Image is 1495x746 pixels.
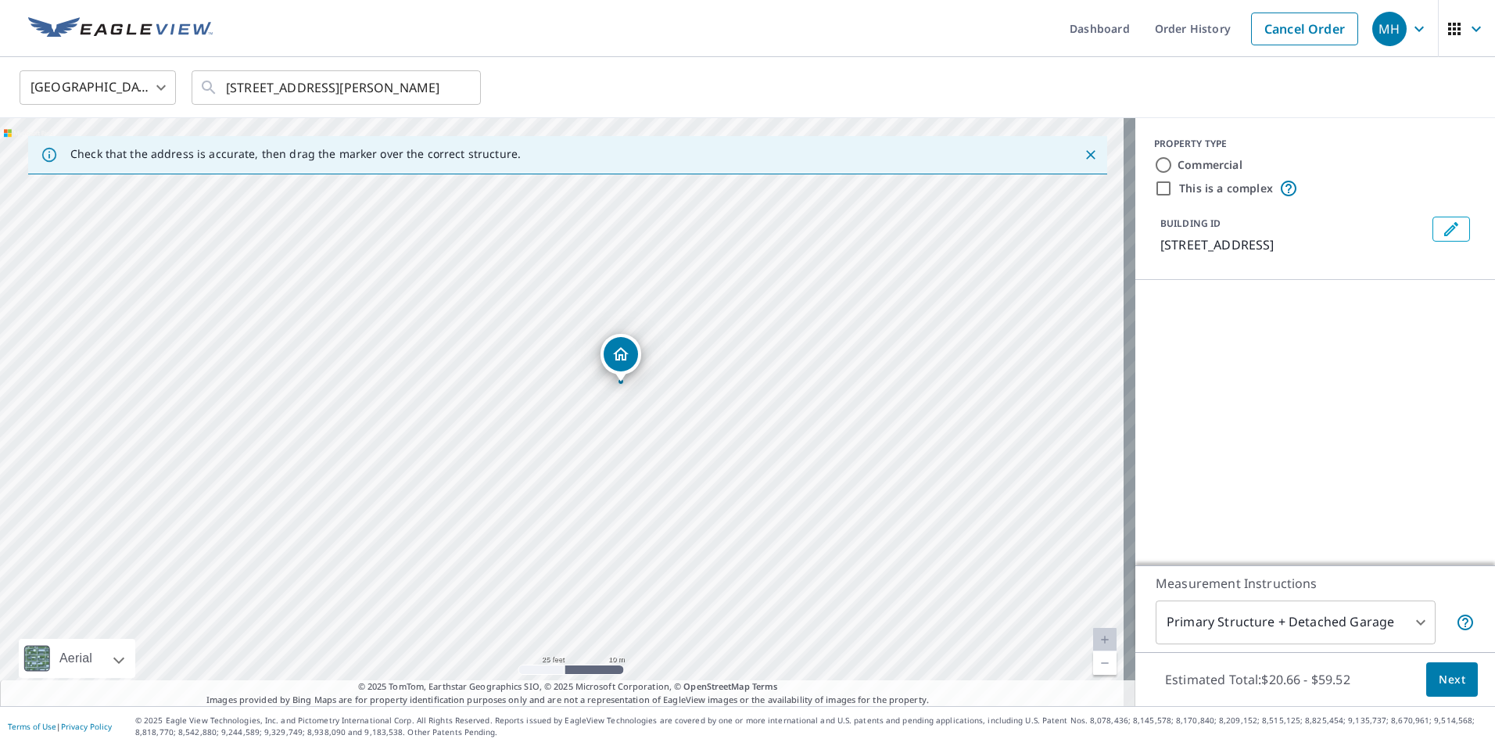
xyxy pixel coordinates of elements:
p: BUILDING ID [1160,217,1221,230]
a: OpenStreetMap [683,680,749,692]
div: Aerial [19,639,135,678]
a: Privacy Policy [61,721,112,732]
p: © 2025 Eagle View Technologies, Inc. and Pictometry International Corp. All Rights Reserved. Repo... [135,715,1487,738]
span: Next [1439,670,1465,690]
button: Next [1426,662,1478,698]
button: Close [1081,145,1101,165]
a: Terms [752,680,778,692]
p: | [8,722,112,731]
button: Edit building 1 [1432,217,1470,242]
label: Commercial [1178,157,1242,173]
div: Aerial [55,639,97,678]
img: EV Logo [28,17,213,41]
a: Current Level 20, Zoom Out [1093,651,1117,675]
div: MH [1372,12,1407,46]
p: Check that the address is accurate, then drag the marker over the correct structure. [70,147,521,161]
p: [STREET_ADDRESS] [1160,235,1426,254]
span: Your report will include the primary structure and a detached garage if one exists. [1456,613,1475,632]
a: Terms of Use [8,721,56,732]
input: Search by address or latitude-longitude [226,66,449,109]
a: Current Level 20, Zoom In Disabled [1093,628,1117,651]
div: [GEOGRAPHIC_DATA] [20,66,176,109]
div: Primary Structure + Detached Garage [1156,601,1436,644]
div: PROPERTY TYPE [1154,137,1476,151]
p: Measurement Instructions [1156,574,1475,593]
span: © 2025 TomTom, Earthstar Geographics SIO, © 2025 Microsoft Corporation, © [358,680,778,694]
p: Estimated Total: $20.66 - $59.52 [1153,662,1363,697]
a: Cancel Order [1251,13,1358,45]
label: This is a complex [1179,181,1273,196]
